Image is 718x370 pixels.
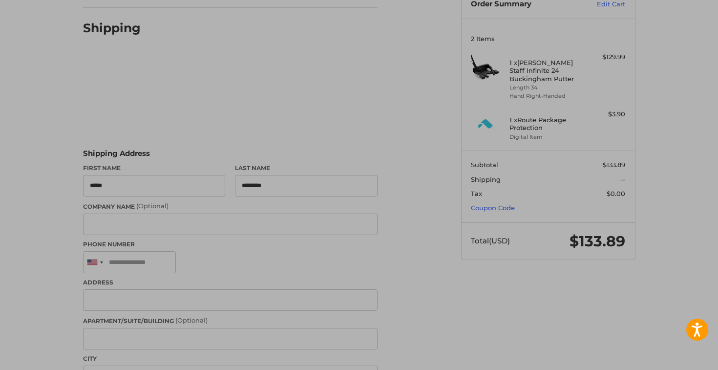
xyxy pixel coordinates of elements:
[136,202,169,210] small: (Optional)
[509,92,584,100] li: Hand Right-Handed
[620,175,625,183] span: --
[509,59,584,83] h4: 1 x [PERSON_NAME] Staff Infinite 24 Buckingham Putter
[587,52,625,62] div: $129.99
[607,190,625,197] span: $0.00
[83,164,226,173] label: First Name
[509,133,584,141] li: Digital Item
[471,175,501,183] span: Shipping
[471,236,510,245] span: Total (USD)
[587,109,625,119] div: $3.90
[471,190,482,197] span: Tax
[83,148,150,164] legend: Shipping Address
[83,21,141,36] h2: Shipping
[83,316,378,326] label: Apartment/Suite/Building
[570,232,625,250] span: $133.89
[471,161,498,169] span: Subtotal
[509,84,584,92] li: Length 34
[235,164,378,173] label: Last Name
[83,278,378,287] label: Address
[175,316,208,324] small: (Optional)
[509,116,584,132] h4: 1 x Route Package Protection
[84,252,106,273] div: United States: +1
[83,201,378,211] label: Company Name
[471,204,515,212] a: Coupon Code
[603,161,625,169] span: $133.89
[83,240,378,249] label: Phone Number
[83,354,378,363] label: City
[471,35,625,43] h3: 2 Items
